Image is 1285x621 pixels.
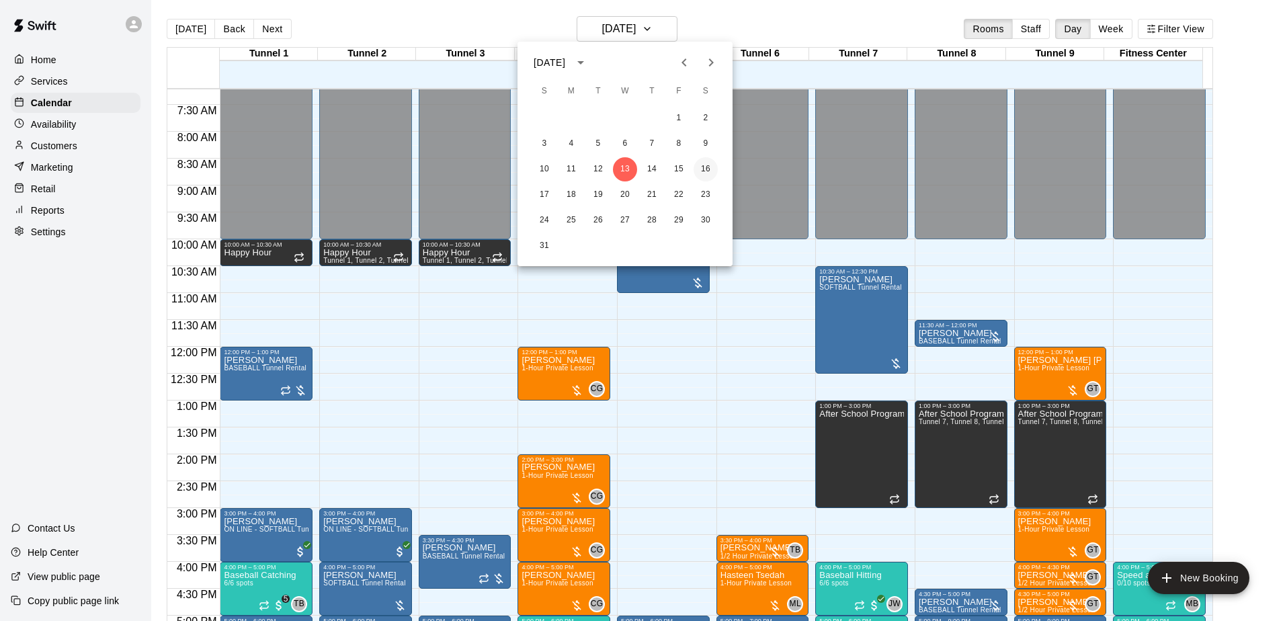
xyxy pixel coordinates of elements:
button: 10 [532,157,556,181]
button: 4 [559,132,583,156]
span: Monday [559,78,583,105]
span: Thursday [640,78,664,105]
button: 2 [694,106,718,130]
button: 16 [694,157,718,181]
button: 20 [613,183,637,207]
button: 24 [532,208,556,233]
button: 30 [694,208,718,233]
button: 1 [667,106,691,130]
button: 12 [586,157,610,181]
span: Wednesday [613,78,637,105]
button: 13 [613,157,637,181]
button: calendar view is open, switch to year view [569,51,592,74]
button: 11 [559,157,583,181]
button: 17 [532,183,556,207]
span: Sunday [532,78,556,105]
button: Next month [698,49,724,76]
button: 19 [586,183,610,207]
button: 18 [559,183,583,207]
div: [DATE] [534,56,565,70]
span: Saturday [694,78,718,105]
button: 25 [559,208,583,233]
button: 15 [667,157,691,181]
button: 9 [694,132,718,156]
button: 14 [640,157,664,181]
button: Previous month [671,49,698,76]
button: 21 [640,183,664,207]
button: 23 [694,183,718,207]
button: 31 [532,234,556,258]
button: 3 [532,132,556,156]
button: 29 [667,208,691,233]
button: 22 [667,183,691,207]
button: 8 [667,132,691,156]
button: 7 [640,132,664,156]
button: 5 [586,132,610,156]
button: 27 [613,208,637,233]
button: 6 [613,132,637,156]
span: Friday [667,78,691,105]
button: 26 [586,208,610,233]
button: 28 [640,208,664,233]
span: Tuesday [586,78,610,105]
